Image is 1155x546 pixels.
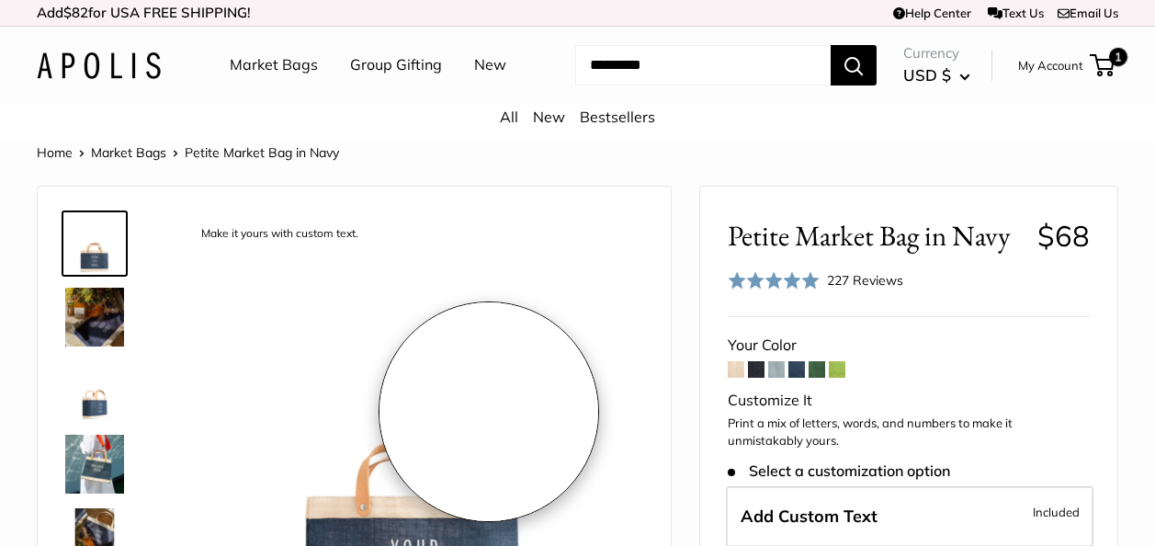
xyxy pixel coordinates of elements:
img: description_Make it yours with custom text. [65,214,124,273]
img: Petite Market Bag in Navy [65,435,124,494]
div: Customize It [728,387,1090,415]
img: Apolis [37,52,161,79]
nav: Breadcrumb [37,141,339,165]
a: Petite Market Bag in Navy [62,431,128,497]
button: Search [831,45,877,85]
div: Make it yours with custom text. [192,222,368,246]
a: description_Make it yours with custom text. [62,210,128,277]
a: My Account [1018,54,1083,76]
img: Petite Market Bag in Navy [65,288,124,347]
button: USD $ [903,61,970,90]
a: Market Bags [91,144,166,161]
a: Group Gifting [350,51,442,79]
span: Petite Market Bag in Navy [728,219,1023,253]
span: Currency [903,40,970,66]
a: Home [37,144,73,161]
a: All [500,108,518,126]
a: Market Bags [230,51,318,79]
a: Help Center [893,6,971,20]
a: New [533,108,565,126]
a: Bestsellers [580,108,655,126]
span: 227 Reviews [827,272,903,289]
span: $82 [63,4,88,21]
span: Petite Market Bag in Navy [185,144,339,161]
a: Text Us [988,6,1044,20]
span: USD $ [903,65,951,85]
span: Select a customization option [728,462,949,480]
img: Petite Market Bag in Navy [65,361,124,420]
a: Petite Market Bag in Navy [62,358,128,424]
span: Included [1033,501,1080,523]
a: Email Us [1058,6,1118,20]
p: Print a mix of letters, words, and numbers to make it unmistakably yours. [728,415,1090,450]
a: Petite Market Bag in Navy [62,284,128,350]
a: 1 [1092,54,1115,76]
a: New [474,51,506,79]
span: $68 [1037,218,1090,254]
span: Add Custom Text [741,506,878,527]
div: Your Color [728,332,1090,359]
span: 1 [1109,48,1127,66]
input: Search... [575,45,831,85]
